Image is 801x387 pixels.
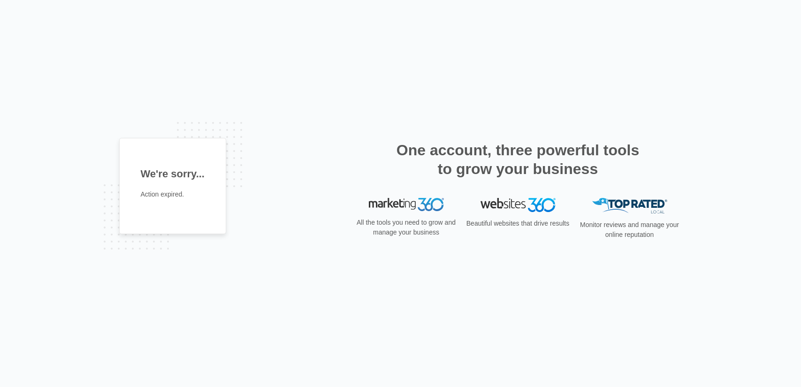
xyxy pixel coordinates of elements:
p: All the tools you need to grow and manage your business [354,218,459,237]
p: Monitor reviews and manage your online reputation [577,220,682,240]
img: Top Rated Local [592,198,667,213]
img: Websites 360 [481,198,556,212]
p: Action expired. [141,190,205,199]
h1: We're sorry... [141,166,205,182]
h2: One account, three powerful tools to grow your business [394,141,642,178]
img: Marketing 360 [369,198,444,211]
p: Beautiful websites that drive results [465,219,571,228]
